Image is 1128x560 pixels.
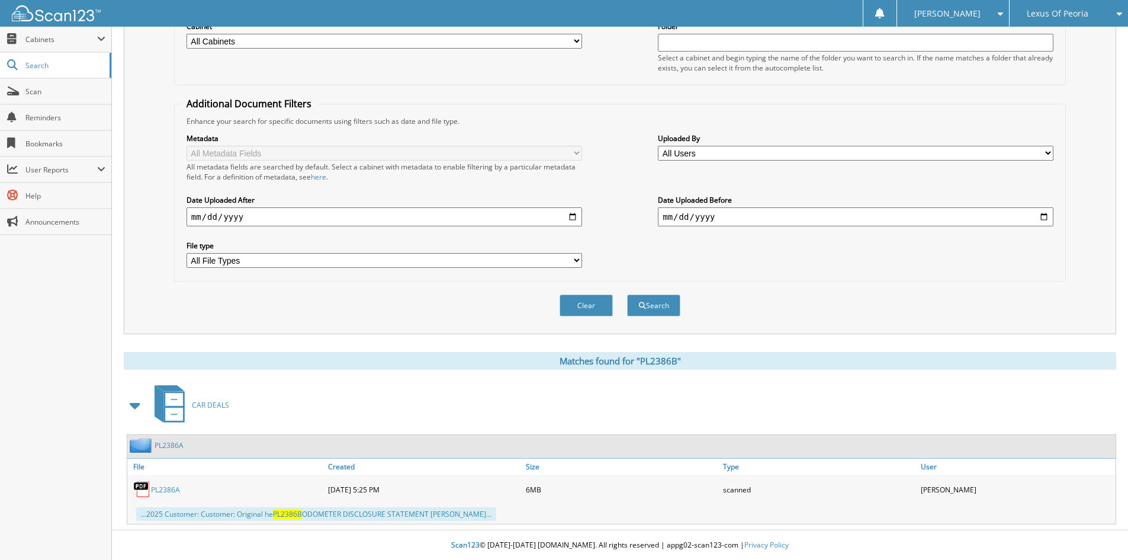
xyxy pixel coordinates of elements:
div: [DATE] 5:25 PM [325,478,523,501]
button: Search [627,295,680,316]
div: Matches found for "PL2386B" [124,352,1116,370]
a: Created [325,459,523,475]
div: 6MB [523,478,721,501]
span: CAR DEALS [192,400,229,410]
span: [PERSON_NAME] [914,10,981,17]
label: Uploaded By [658,133,1053,143]
div: All metadata fields are searched by default. Select a cabinet with metadata to enable filtering b... [187,162,582,182]
img: PDF.png [133,481,151,498]
div: © [DATE]-[DATE] [DOMAIN_NAME]. All rights reserved | appg02-scan123-com | [112,531,1128,560]
a: here [311,172,326,182]
span: Help [25,191,105,201]
img: scan123-logo-white.svg [12,5,101,21]
button: Clear [560,295,613,316]
span: Announcements [25,217,105,227]
a: CAR DEALS [147,382,229,428]
label: File type [187,241,582,251]
iframe: Chat Widget [1069,503,1128,560]
a: Type [720,459,918,475]
label: Metadata [187,133,582,143]
span: Reminders [25,113,105,123]
span: Bookmarks [25,139,105,149]
label: Date Uploaded After [187,195,582,205]
img: folder2.png [130,438,155,453]
a: Privacy Policy [744,540,789,550]
span: Cabinets [25,34,97,44]
label: Date Uploaded Before [658,195,1053,205]
a: File [127,459,325,475]
input: end [658,207,1053,226]
a: PL2386A [155,440,184,450]
span: Scan123 [451,540,480,550]
div: ...2025 Customer: Customer: Original he ODOMETER DISCLOSURE STATEMENT [PERSON_NAME]... [136,507,496,521]
div: Enhance your search for specific documents using filters such as date and file type. [181,116,1059,126]
span: Scan [25,87,105,97]
legend: Additional Document Filters [181,97,317,110]
div: Select a cabinet and begin typing the name of the folder you want to search in. If the name match... [658,53,1053,73]
a: User [918,459,1116,475]
span: Lexus Of Peoria [1027,10,1088,17]
span: Search [25,60,104,71]
div: scanned [720,478,918,501]
span: User Reports [25,165,97,175]
div: [PERSON_NAME] [918,478,1116,501]
a: Size [523,459,721,475]
input: start [187,207,582,226]
span: PL2386B [273,509,302,519]
a: PL2386A [151,485,180,495]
